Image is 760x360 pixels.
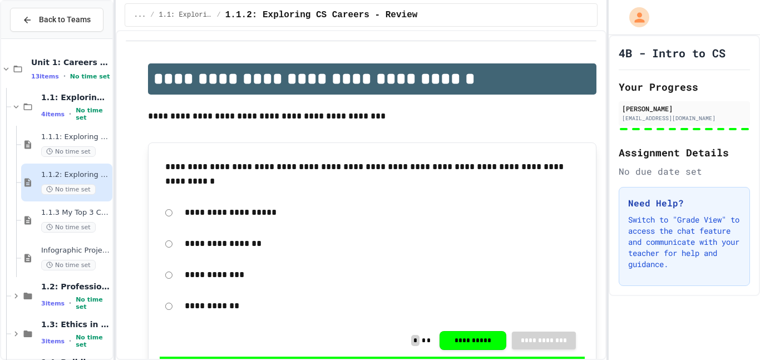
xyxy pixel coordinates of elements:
[622,114,747,122] div: [EMAIL_ADDRESS][DOMAIN_NAME]
[31,57,110,67] span: Unit 1: Careers & Professionalism
[41,222,96,233] span: No time set
[63,72,66,81] span: •
[31,73,59,80] span: 13 items
[41,282,110,292] span: 1.2: Professional Communication
[69,110,71,119] span: •
[619,79,750,95] h2: Your Progress
[619,145,750,160] h2: Assignment Details
[76,107,110,121] span: No time set
[622,103,747,114] div: [PERSON_NAME]
[69,337,71,346] span: •
[618,4,652,30] div: My Account
[41,170,110,180] span: 1.1.2: Exploring CS Careers - Review
[619,165,750,178] div: No due date set
[159,11,213,19] span: 1.1: Exploring CS Careers
[41,338,65,345] span: 3 items
[217,11,221,19] span: /
[41,208,110,218] span: 1.1.3 My Top 3 CS Careers!
[41,319,110,329] span: 1.3: Ethics in Computing
[41,184,96,195] span: No time set
[225,8,418,22] span: 1.1.2: Exploring CS Careers - Review
[41,300,65,307] span: 3 items
[134,11,146,19] span: ...
[41,111,65,118] span: 4 items
[70,73,110,80] span: No time set
[69,299,71,308] span: •
[150,11,154,19] span: /
[619,45,726,61] h1: 4B - Intro to CS
[39,14,91,26] span: Back to Teams
[41,260,96,270] span: No time set
[76,296,110,310] span: No time set
[668,267,749,314] iframe: chat widget
[76,334,110,348] span: No time set
[10,8,103,32] button: Back to Teams
[713,315,749,349] iframe: chat widget
[41,92,110,102] span: 1.1: Exploring CS Careers
[41,246,110,255] span: Infographic Project: Your favorite CS
[41,146,96,157] span: No time set
[628,196,741,210] h3: Need Help?
[628,214,741,270] p: Switch to "Grade View" to access the chat feature and communicate with your teacher for help and ...
[41,132,110,142] span: 1.1.1: Exploring CS Careers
